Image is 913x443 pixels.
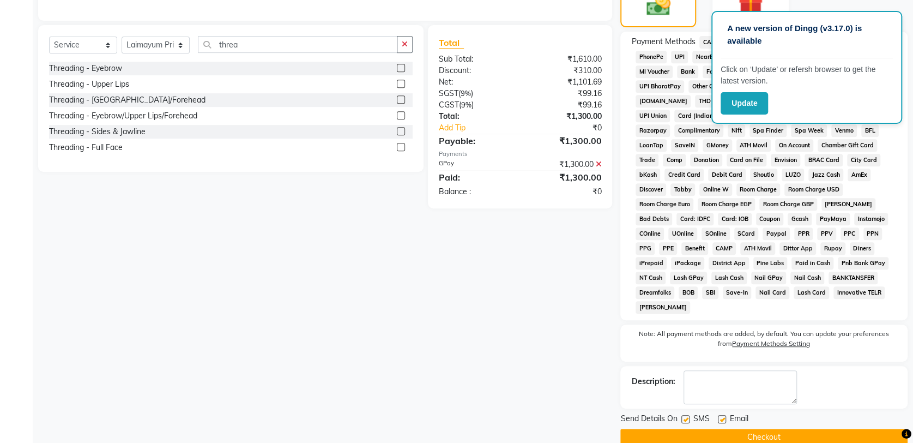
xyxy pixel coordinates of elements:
[729,413,748,427] span: Email
[431,88,520,99] div: ( )
[692,51,723,63] span: NearBuy
[709,257,749,270] span: District App
[794,286,829,299] span: Lash Card
[520,111,609,122] div: ₹1,300.00
[520,134,609,147] div: ₹1,300.00
[861,124,879,137] span: BFL
[838,257,888,270] span: Pnb Bank GPay
[756,213,784,225] span: Coupon
[791,124,827,137] span: Spa Week
[723,286,752,299] span: Save-In
[677,65,698,78] span: Bank
[790,272,824,284] span: Nail Cash
[439,149,601,159] div: Payments
[49,94,205,106] div: Threading - [GEOGRAPHIC_DATA]/Forehead
[721,92,768,115] button: Update
[727,154,767,166] span: Card on File
[703,65,728,78] span: Family
[636,272,666,284] span: NT Cash
[631,329,897,353] label: Note: All payment methods are added, by default. You can update your preferences from
[431,122,535,134] a: Add Tip
[439,100,459,110] span: CGST
[679,286,698,299] span: BOB
[702,286,718,299] span: SBI
[734,228,759,240] span: SCard
[816,213,850,225] span: PayMaya
[753,257,788,270] span: Pine Labs
[740,242,775,255] span: ATH Movil
[520,99,609,111] div: ₹99.16
[631,36,695,47] span: Payment Methods
[695,95,714,107] span: THD
[668,228,697,240] span: UOnline
[690,154,722,166] span: Donation
[841,228,859,240] span: PPC
[751,272,787,284] span: Nail GPay
[49,63,122,74] div: Threading - Eyebrow
[431,99,520,111] div: ( )
[782,169,804,181] span: LUZO
[759,198,817,211] span: Room Charge GBP
[49,142,123,153] div: Threading - Full Face
[755,286,789,299] span: Nail Card
[699,36,723,49] span: CASH
[821,198,876,211] span: [PERSON_NAME]
[681,242,708,255] span: Benefit
[670,272,707,284] span: Lash GPay
[848,169,870,181] span: AmEx
[674,110,734,122] span: Card (Indian Bank)
[198,36,397,53] input: Search or Scan
[818,139,877,152] span: Chamber Gift Card
[636,154,658,166] span: Trade
[833,286,885,299] span: Innovative TELR
[431,53,520,65] div: Sub Total:
[49,79,129,90] div: Threading - Upper Lips
[520,53,609,65] div: ₹1,610.00
[736,183,781,196] span: Room Charge
[431,186,520,197] div: Balance :
[636,183,666,196] span: Discover
[808,169,843,181] span: Jazz Cash
[736,139,771,152] span: ATH Movil
[763,228,790,240] span: Paypal
[671,139,698,152] span: SaveIN
[850,242,874,255] span: Diners
[636,257,667,270] span: iPrepaid
[750,169,778,181] span: Shoutlo
[636,95,691,107] span: [DOMAIN_NAME]
[676,213,714,225] span: Card: IDFC
[671,257,704,270] span: iPackage
[664,169,704,181] span: Credit Card
[461,89,471,98] span: 9%
[784,183,843,196] span: Room Charge USD
[779,242,816,255] span: Dittor App
[431,65,520,76] div: Discount:
[749,124,787,137] span: Spa Finder
[699,183,732,196] span: Online W
[718,213,752,225] span: Card: IOB
[702,228,730,240] span: SOnline
[439,37,464,49] span: Total
[791,257,833,270] span: Paid in Cash
[775,139,813,152] span: On Account
[49,126,146,137] div: Threading - Sides & Jawline
[670,183,695,196] span: Tabby
[636,213,672,225] span: Bad Debts
[708,169,746,181] span: Debit Card
[831,124,857,137] span: Venmo
[636,110,670,122] span: UPI Union
[431,134,520,147] div: Payable:
[771,154,800,166] span: Envision
[805,154,843,166] span: BRAC Card
[636,286,674,299] span: Dreamfolks
[693,413,709,427] span: SMS
[520,76,609,88] div: ₹1,101.69
[727,22,886,47] p: A new version of Dingg (v3.17.0) is available
[794,228,813,240] span: PPR
[535,122,610,134] div: ₹0
[49,110,197,122] div: Threading - Eyebrow/Upper Lips/Forehead
[698,198,755,211] span: Room Charge EGP
[659,242,677,255] span: PPE
[712,242,736,255] span: CAMP
[636,198,693,211] span: Room Charge Euro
